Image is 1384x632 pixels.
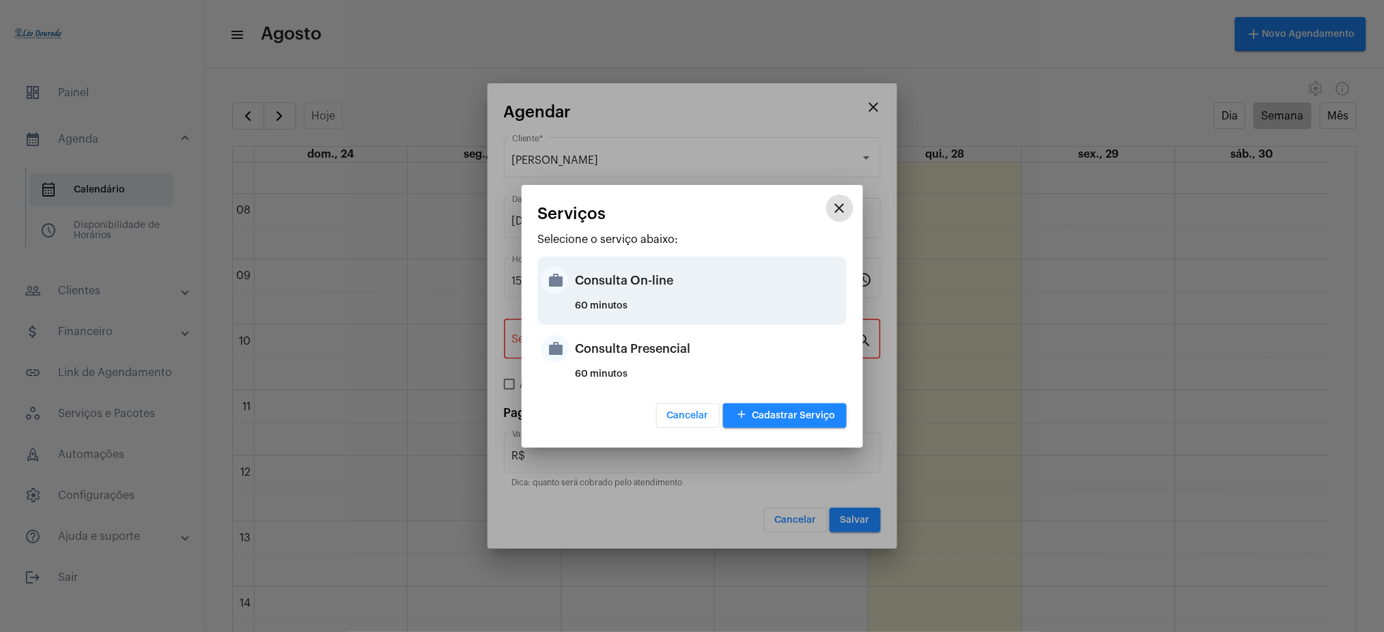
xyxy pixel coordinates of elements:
span: Serviços [538,205,606,222]
button: Cadastrar Serviço [723,403,847,428]
span: Cadastrar Serviço [734,411,836,420]
p: Selecione o serviço abaixo: [538,233,847,246]
div: Consulta Presencial [576,328,843,369]
mat-icon: work [541,267,569,294]
div: 60 minutos [576,301,843,321]
div: Consulta On-line [576,260,843,301]
button: Cancelar [656,403,720,428]
mat-icon: add [734,406,750,425]
mat-icon: work [541,335,569,362]
mat-icon: close [832,200,848,216]
div: 60 minutos [576,369,843,390]
span: Cancelar [667,411,709,420]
